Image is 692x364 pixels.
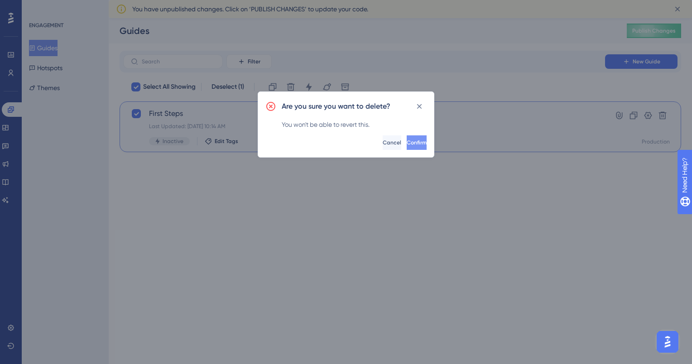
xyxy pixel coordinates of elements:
[407,139,427,146] span: Confirm
[21,2,57,13] span: Need Help?
[282,101,390,112] h2: Are you sure you want to delete?
[282,119,427,130] div: You won't be able to revert this.
[383,139,401,146] span: Cancel
[654,328,681,355] iframe: UserGuiding AI Assistant Launcher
